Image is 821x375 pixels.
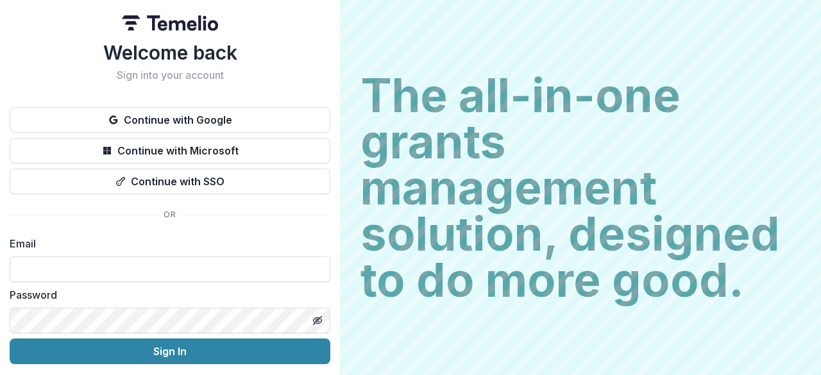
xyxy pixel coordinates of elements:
[122,15,218,31] img: Temelio
[10,107,330,133] button: Continue with Google
[10,287,323,303] label: Password
[10,169,330,194] button: Continue with SSO
[10,138,330,163] button: Continue with Microsoft
[307,310,328,331] button: Toggle password visibility
[10,69,330,81] h2: Sign into your account
[10,338,330,364] button: Sign In
[10,236,323,251] label: Email
[10,41,330,64] h1: Welcome back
